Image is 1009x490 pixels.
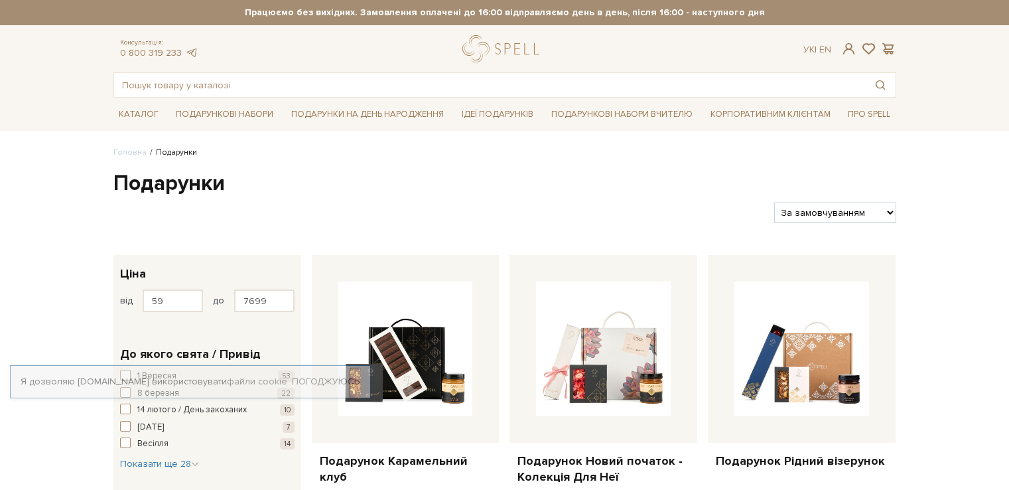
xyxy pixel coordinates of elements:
a: Подарунки на День народження [286,104,449,125]
input: Ціна [143,289,203,312]
a: telegram [185,47,198,58]
span: Весілля [137,438,168,451]
h1: Подарунки [113,170,896,198]
input: Пошук товару у каталозі [114,73,865,97]
span: 7 [283,422,295,433]
span: 10 [280,404,295,416]
a: 0 800 319 233 [120,47,182,58]
a: Каталог [113,104,164,125]
a: Подарункові набори Вчителю [546,103,698,125]
button: Пошук товару у каталозі [865,73,896,97]
a: Ідеї подарунків [456,104,539,125]
span: від [120,295,133,307]
button: [DATE] 7 [120,421,295,434]
span: [DATE] [137,421,164,434]
a: Подарунок Карамельний клуб [320,453,492,485]
strong: Працюємо без вихідних. Замовлення оплачені до 16:00 відправляємо день в день, після 16:00 - насту... [113,7,896,19]
a: Подарунок Рідний візерунок [716,453,888,469]
a: Корпоративним клієнтам [705,104,836,125]
span: 22 [277,388,295,399]
a: Про Spell [842,104,896,125]
span: 14 [280,438,295,449]
span: Консультація: [120,39,198,47]
span: Ціна [120,265,146,283]
span: | [815,44,817,55]
a: Подарункові набори [170,104,279,125]
button: 14 лютого / День закоханих 10 [120,404,295,417]
span: Показати ще 28 [120,458,199,469]
span: До якого свята / Привід [120,345,261,363]
div: Я дозволяю [DOMAIN_NAME] використовувати [11,376,370,388]
span: до [213,295,224,307]
button: Показати ще 28 [120,457,199,471]
a: файли cookie [227,376,287,387]
input: Ціна [234,289,295,312]
div: Ук [803,44,831,56]
button: Весілля 14 [120,438,295,451]
span: 14 лютого / День закоханих [137,404,247,417]
a: En [819,44,831,55]
a: logo [462,35,545,62]
a: Погоджуюсь [292,376,360,388]
li: Подарунки [147,147,197,159]
a: Подарунок Новий початок - Колекція Для Неї [517,453,689,485]
a: Головна [113,147,147,157]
